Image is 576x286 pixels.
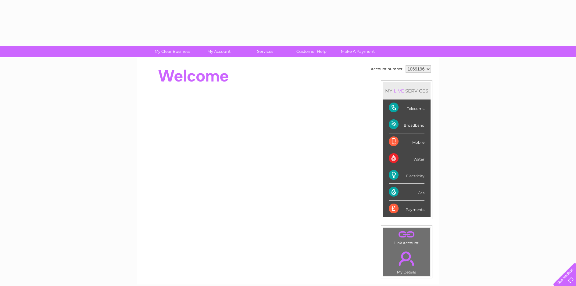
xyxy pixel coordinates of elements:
div: LIVE [392,88,405,94]
a: . [385,248,428,269]
div: Payments [389,201,424,217]
td: Account number [369,64,404,74]
a: Services [240,46,290,57]
a: . [385,229,428,240]
a: Customer Help [286,46,337,57]
a: Make A Payment [333,46,383,57]
td: Link Account [383,227,430,247]
div: Electricity [389,167,424,184]
div: Broadband [389,116,424,133]
td: My Details [383,246,430,276]
a: My Clear Business [147,46,198,57]
div: Mobile [389,133,424,150]
a: My Account [194,46,244,57]
div: Water [389,150,424,167]
div: Gas [389,184,424,201]
div: MY SERVICES [383,82,431,100]
div: Telecoms [389,100,424,116]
